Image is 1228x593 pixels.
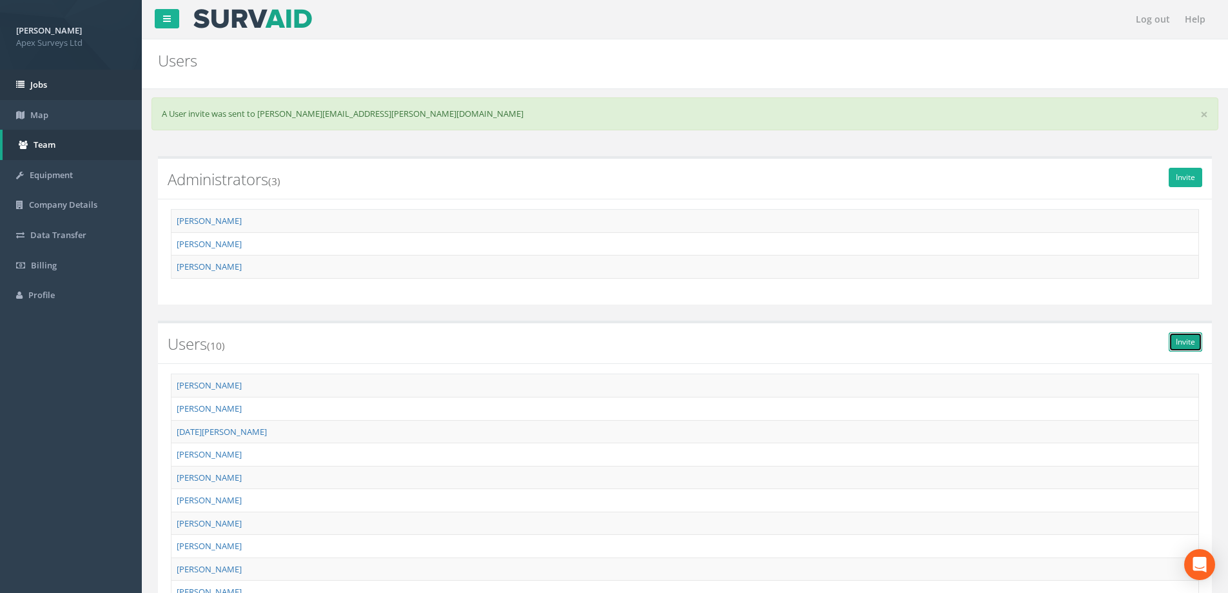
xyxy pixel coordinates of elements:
a: [PERSON_NAME] [177,472,242,483]
a: close [1200,108,1208,121]
a: [PERSON_NAME] [177,261,242,272]
h2: Users [158,52,1033,69]
a: Invite [1169,332,1202,352]
span: Profile [28,289,55,301]
div: A User invite was sent to [PERSON_NAME][EMAIL_ADDRESS][PERSON_NAME][DOMAIN_NAME] [151,97,1218,130]
h2: Administrators [168,171,1202,188]
a: [PERSON_NAME] [177,518,242,529]
small: (3) [268,174,280,188]
strong: [PERSON_NAME] [16,25,82,36]
span: Apex Surveys Ltd [16,37,126,49]
span: Company Details [29,199,97,210]
a: [DATE][PERSON_NAME] [177,426,267,437]
a: [PERSON_NAME] [177,494,242,506]
span: Billing [31,259,57,271]
span: Team [34,139,55,150]
a: [PERSON_NAME] Apex Surveys Ltd [16,21,126,48]
a: [PERSON_NAME] [177,540,242,552]
a: [PERSON_NAME] [177,448,242,460]
a: [PERSON_NAME] [177,215,242,226]
span: Data Transfer [30,229,86,241]
a: Invite [1169,168,1202,187]
span: Map [30,109,48,121]
div: Open Intercom Messenger [1184,549,1215,580]
a: [PERSON_NAME] [177,379,242,391]
small: (10) [207,339,225,353]
span: Equipment [30,169,73,181]
a: [PERSON_NAME] [177,563,242,575]
a: [PERSON_NAME] [177,238,242,250]
a: [PERSON_NAME] [177,403,242,414]
h2: Users [168,336,1202,352]
span: Jobs [30,79,47,90]
a: Team [3,130,142,160]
